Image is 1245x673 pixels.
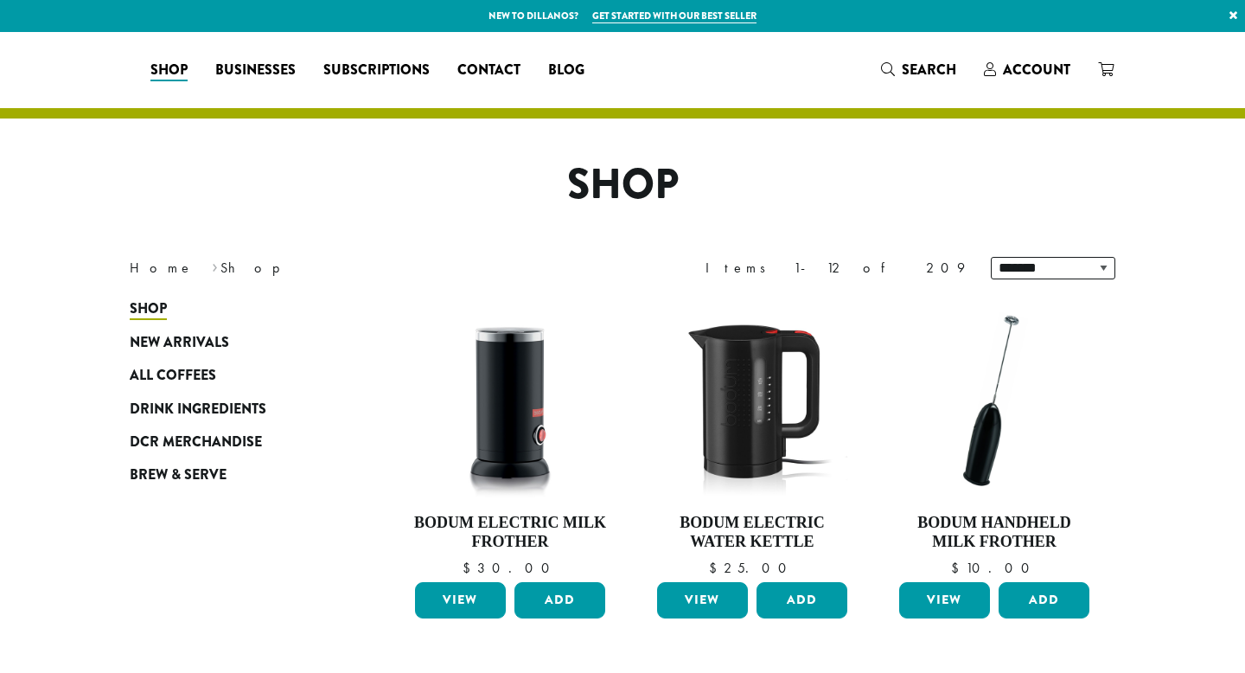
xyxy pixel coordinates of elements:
bdi: 25.00 [709,559,795,577]
h1: Shop [117,160,1128,210]
span: Contact [457,60,520,81]
a: Shop [137,56,201,84]
img: DP3927.01-002.png [895,301,1094,500]
h4: Bodum Electric Milk Frother [411,514,610,551]
span: DCR Merchandise [130,432,262,453]
div: Items 1-12 of 209 [705,258,965,279]
span: Blog [548,60,584,81]
span: $ [709,559,724,577]
bdi: 30.00 [463,559,558,577]
span: Shop [130,298,167,320]
img: DP3955.01.png [653,301,852,500]
a: View [415,582,506,619]
span: New Arrivals [130,332,229,354]
span: $ [951,559,966,577]
button: Add [757,582,847,619]
span: $ [463,559,477,577]
img: DP3954.01-002.png [411,301,610,500]
span: Subscriptions [323,60,430,81]
span: Businesses [215,60,296,81]
a: Shop [130,292,337,325]
span: Drink Ingredients [130,399,266,420]
a: New Arrivals [130,326,337,359]
a: Brew & Serve [130,458,337,491]
a: View [899,582,990,619]
a: All Coffees [130,359,337,392]
a: Bodum Electric Water Kettle $25.00 [653,301,852,575]
span: Search [902,60,956,80]
span: › [212,252,218,279]
bdi: 10.00 [951,559,1037,577]
a: Drink Ingredients [130,392,337,425]
h4: Bodum Electric Water Kettle [653,514,852,551]
button: Add [999,582,1089,619]
a: Bodum Electric Milk Frother $30.00 [411,301,610,575]
a: Home [130,259,194,277]
a: Get started with our best seller [592,9,757,23]
span: Account [1003,60,1070,80]
a: Bodum Handheld Milk Frother $10.00 [895,301,1094,575]
nav: Breadcrumb [130,258,597,279]
a: Search [867,55,970,84]
span: Brew & Serve [130,465,227,486]
button: Add [514,582,605,619]
span: Shop [150,60,188,81]
span: All Coffees [130,365,216,387]
a: DCR Merchandise [130,426,337,458]
a: View [657,582,748,619]
h4: Bodum Handheld Milk Frother [895,514,1094,551]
